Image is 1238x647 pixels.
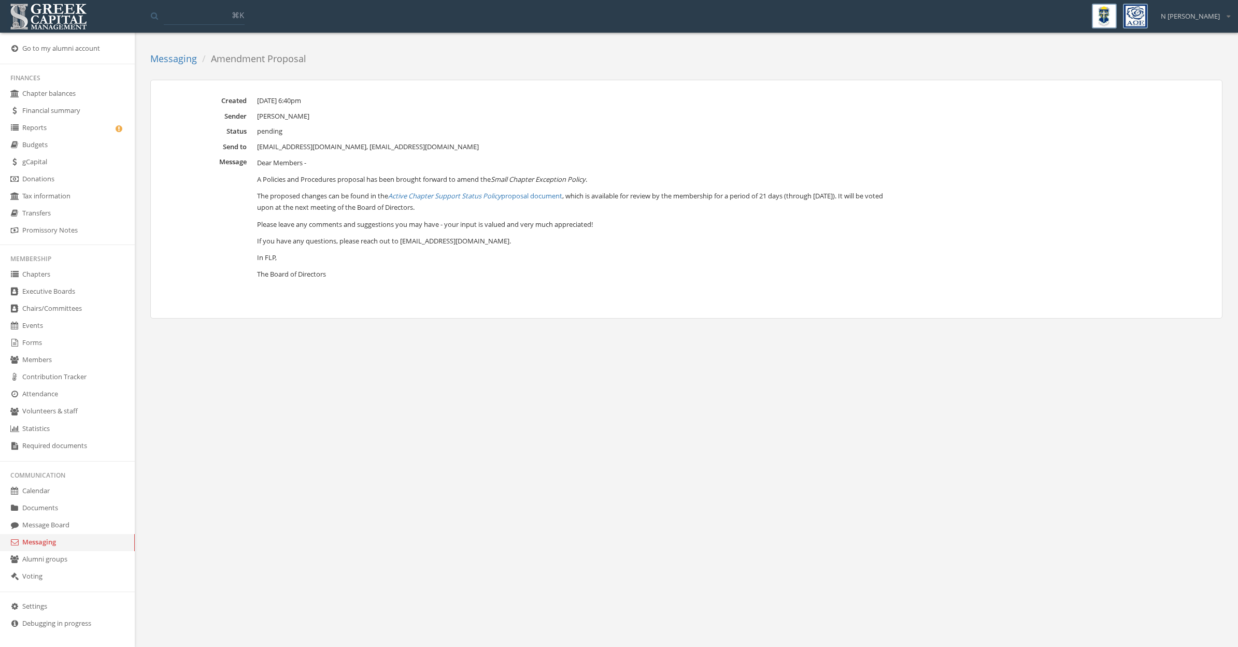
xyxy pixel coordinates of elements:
span: [DATE] 6:40pm [257,96,301,105]
dt: Sender [164,111,247,121]
p: The proposed changes can be found in the , which is available for review by the membership for a ... [257,190,887,213]
a: Messaging [150,52,197,65]
p: A Policies and Procedures proposal has been brought forward to amend the . [257,174,887,185]
p: Please leave any comments and suggestions you may have - your input is valued and very much appre... [257,219,887,230]
div: N [PERSON_NAME] [1154,4,1230,21]
a: Active Chapter Support Status Policyproposal document [388,191,562,200]
span: N [PERSON_NAME] [1161,11,1220,21]
span: ⌘K [232,10,244,20]
em: Active Chapter Support Status Policy [388,191,501,200]
dt: Created [164,96,247,106]
li: Amendment Proposal [197,52,306,66]
p: In FLP, [257,252,887,263]
em: Small Chapter Exception Policy [491,175,586,184]
p: If you have any questions, please reach out to [EMAIL_ADDRESS][DOMAIN_NAME]. [257,235,887,247]
dd: [EMAIL_ADDRESS][DOMAIN_NAME], [EMAIL_ADDRESS][DOMAIN_NAME] [257,142,1209,152]
p: Dear Members - [257,157,887,168]
dt: Message [164,157,247,167]
dt: Send to [164,142,247,152]
span: [PERSON_NAME] [257,111,309,121]
p: The Board of Directors [257,268,887,280]
dt: Status [164,126,247,136]
dd: pending [257,126,1209,137]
